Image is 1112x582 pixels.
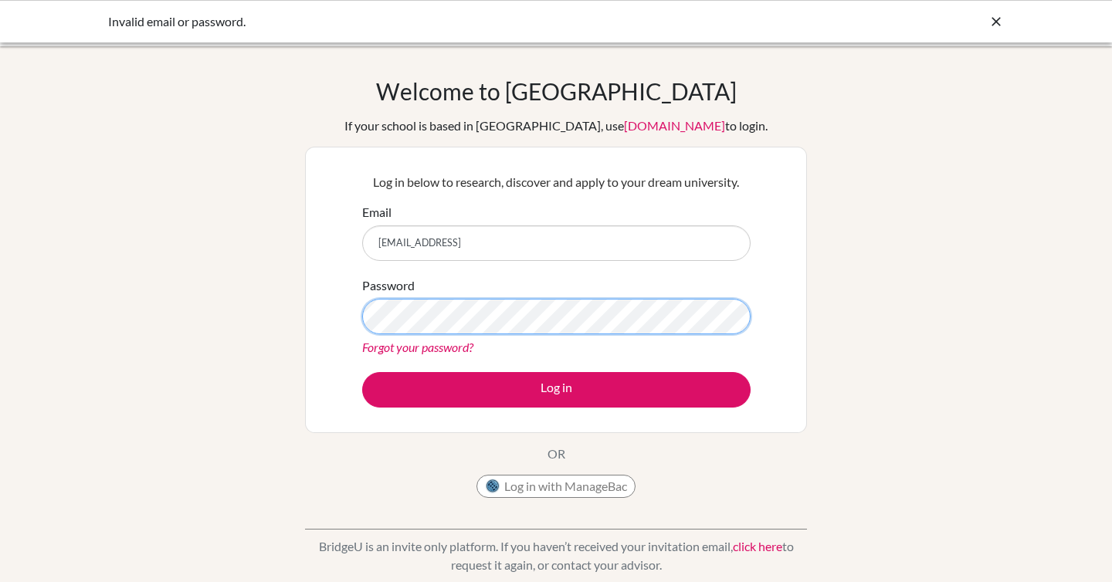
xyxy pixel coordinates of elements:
a: Forgot your password? [362,340,473,354]
label: Email [362,203,392,222]
p: OR [548,445,565,463]
div: Invalid email or password. [108,12,772,31]
a: click here [733,539,782,553]
button: Log in [362,372,751,408]
div: If your school is based in [GEOGRAPHIC_DATA], use to login. [344,117,768,135]
a: [DOMAIN_NAME] [624,118,725,133]
p: Log in below to research, discover and apply to your dream university. [362,173,751,191]
label: Password [362,276,415,295]
p: BridgeU is an invite only platform. If you haven’t received your invitation email, to request it ... [305,537,807,574]
button: Log in with ManageBac [476,475,636,498]
h1: Welcome to [GEOGRAPHIC_DATA] [376,77,737,105]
